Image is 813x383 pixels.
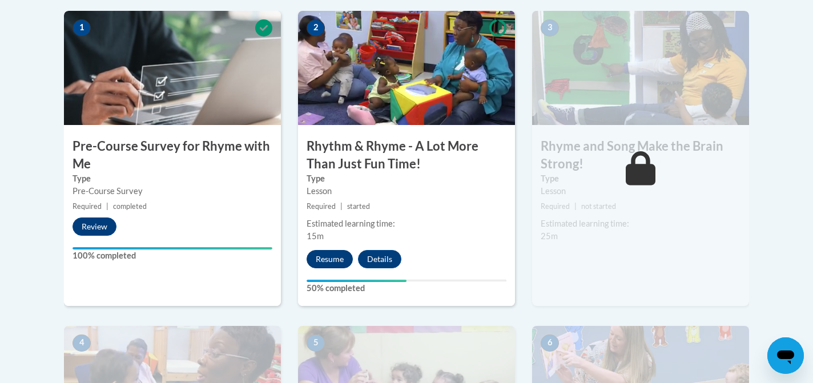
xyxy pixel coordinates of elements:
[64,138,281,173] h3: Pre-Course Survey for Rhyme with Me
[73,172,272,185] label: Type
[73,247,272,249] div: Your progress
[541,231,558,241] span: 25m
[307,250,353,268] button: Resume
[358,250,401,268] button: Details
[541,217,740,230] div: Estimated learning time:
[73,185,272,197] div: Pre-Course Survey
[574,202,577,211] span: |
[73,334,91,352] span: 4
[298,138,515,173] h3: Rhythm & Rhyme - A Lot More Than Just Fun Time!
[581,202,616,211] span: not started
[541,19,559,37] span: 3
[347,202,370,211] span: started
[307,280,406,282] div: Your progress
[73,19,91,37] span: 1
[307,202,336,211] span: Required
[532,11,749,125] img: Course Image
[541,202,570,211] span: Required
[307,231,324,241] span: 15m
[532,138,749,173] h3: Rhyme and Song Make the Brain Strong!
[541,185,740,197] div: Lesson
[541,172,740,185] label: Type
[307,334,325,352] span: 5
[307,282,506,295] label: 50% completed
[113,202,147,211] span: completed
[767,337,804,374] iframe: Button to launch messaging window
[73,202,102,211] span: Required
[541,334,559,352] span: 6
[307,172,506,185] label: Type
[307,185,506,197] div: Lesson
[298,11,515,125] img: Course Image
[73,217,116,236] button: Review
[64,11,281,125] img: Course Image
[340,202,343,211] span: |
[106,202,108,211] span: |
[307,217,506,230] div: Estimated learning time:
[307,19,325,37] span: 2
[73,249,272,262] label: 100% completed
